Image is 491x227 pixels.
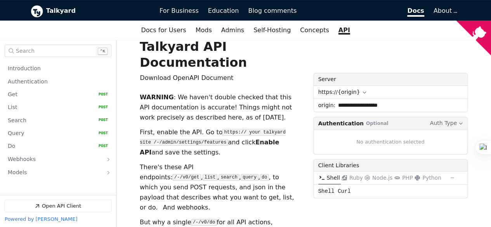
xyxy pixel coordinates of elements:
span: Ruby [349,175,363,181]
span: POST [93,118,108,123]
label: Server [313,73,468,85]
code: query [241,174,258,180]
p: First, enable the API. Go to and click and save the settings. [140,127,295,158]
a: Education [203,4,244,17]
span: Python [422,175,441,181]
a: Query POST [8,127,108,139]
code: do [260,174,269,180]
b: Talkyard [46,6,149,16]
p: Models [8,169,27,176]
span: PHP [402,175,413,181]
code: /-/v0/do [191,219,217,225]
div: Client Libraries [313,159,468,172]
a: Authentication [8,75,108,87]
div: Shell Curl [313,184,468,198]
code: search [219,174,239,180]
a: Webhooks [8,153,97,166]
p: Do [8,142,15,150]
span: Blog comments [248,7,297,14]
span: For Business [160,7,199,14]
code: https:// your talkyard site /-/admin/settings/features [140,129,286,146]
input: origin [335,101,467,110]
a: Models [8,166,97,179]
img: Talkyard logo [31,5,43,17]
a: Talkyard logoTalkyard [31,5,149,17]
span: POST [93,131,108,136]
a: Self-Hosting [249,23,295,36]
span: Docs [407,7,424,17]
a: Powered by [PERSON_NAME] [5,217,77,222]
span: ⌃ [100,49,103,54]
a: List POST [8,101,108,113]
span: POST [93,144,108,149]
button: https://{origin} [314,86,468,99]
span: POST [93,105,108,110]
div: No authentication selected [313,130,468,155]
button: Download OpenAPI Document [140,73,234,83]
p: Webhooks [8,156,36,163]
span: Shell [327,175,340,181]
a: Search POST [8,114,108,126]
p: Search [8,117,26,124]
span: Node.js [372,175,392,181]
strong: Enable API [140,139,279,156]
a: About [434,7,456,14]
span: Education [208,7,239,14]
a: Do POST [8,140,108,152]
p: List [8,104,17,111]
a: Open API Client [5,200,111,212]
a: Docs [301,4,429,17]
a: Admins [217,23,249,36]
code: list [203,174,217,180]
p: There's these API endpoints: , , , , , to which you send POST requests, and json in the payload t... [140,162,295,213]
p: Authentication [8,78,48,85]
p: Introduction [8,65,41,72]
a: For Business [155,4,203,17]
a: Concepts [295,23,334,36]
b: WARNING [140,94,174,101]
span: https://{origin} [318,88,360,96]
kbd: k [98,48,108,55]
p: Query [8,130,24,137]
a: API [334,23,355,36]
span: Optional [364,120,390,127]
i: : We haven't double checked that this API documentation is accurate! Things might not work precis... [140,94,292,121]
span: Authentication [318,120,364,127]
a: Docs for Users [136,23,191,36]
p: Get [8,91,17,98]
a: Mods [191,23,217,36]
span: Search [16,48,35,54]
span: POST [93,92,108,97]
a: Get POST [8,88,108,101]
a: Blog comments [243,4,301,17]
code: /-/v0/get [173,174,201,180]
a: Introduction [8,62,108,75]
span: origin [314,99,336,112]
button: Auth Type [429,119,464,128]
